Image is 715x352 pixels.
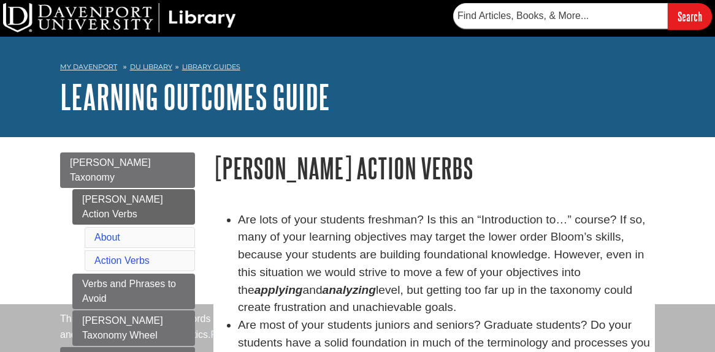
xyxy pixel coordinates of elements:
a: [PERSON_NAME] Taxonomy [60,152,195,188]
form: Searches DU Library's articles, books, and more [453,3,712,29]
h1: [PERSON_NAME] Action Verbs [213,152,655,184]
a: Learning Outcomes Guide [60,78,330,116]
a: About [94,232,120,242]
strong: analyzing [323,283,376,296]
a: My Davenport [60,62,117,72]
a: Library Guides [182,62,240,71]
nav: breadcrumb [60,59,655,78]
li: Are lots of your students freshman? Is this an “Introduction to…” course? If so, many of your lea... [238,211,655,317]
a: [PERSON_NAME] Action Verbs [72,189,195,225]
img: DU Library [3,3,236,32]
a: DU Library [130,62,172,71]
span: [PERSON_NAME] Taxonomy [70,157,151,182]
a: [PERSON_NAME] Taxonomy Wheel [72,310,195,346]
input: Find Articles, Books, & More... [453,3,668,29]
a: Verbs and Phrases to Avoid [72,274,195,309]
strong: applying [254,283,303,296]
input: Search [668,3,712,29]
a: Action Verbs [94,255,150,266]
